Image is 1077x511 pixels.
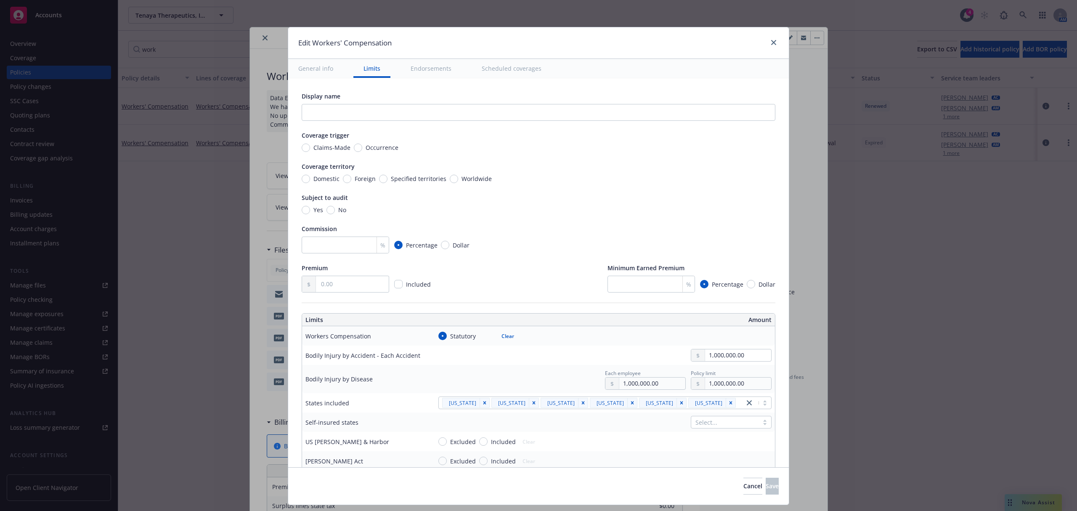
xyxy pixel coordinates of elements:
[619,378,685,389] input: 0.00
[305,351,420,360] div: Bodily Injury by Accident - Each Accident
[438,332,447,340] input: Statutory
[441,241,449,249] input: Dollar
[353,59,390,78] button: Limits
[343,175,351,183] input: Foreign
[379,175,387,183] input: Specified territories
[438,437,447,446] input: Excluded
[288,59,343,78] button: General info
[453,241,470,250] span: Dollar
[472,59,552,78] button: Scheduled coverages
[302,144,310,152] input: Claims-Made
[695,399,722,407] span: [US_STATE]
[401,59,462,78] button: Endorsements
[302,206,310,214] input: Yes
[446,399,476,407] span: [US_STATE]
[313,205,323,214] span: Yes
[642,399,673,407] span: [US_STATE]
[578,398,588,408] div: Remove [object Object]
[547,399,575,407] span: [US_STATE]
[544,314,775,326] th: Amount
[302,264,328,272] span: Premium
[438,457,447,465] input: Excluded
[479,457,488,465] input: Included
[597,399,624,407] span: [US_STATE]
[305,418,358,427] div: Self-insured states
[529,398,539,408] div: Remove [object Object]
[450,332,476,341] span: Statutory
[313,174,340,183] span: Domestic
[406,280,431,288] span: Included
[380,241,385,250] span: %
[366,143,398,152] span: Occurrence
[305,437,389,446] div: US [PERSON_NAME] & Harbor
[495,399,525,407] span: [US_STATE]
[498,399,525,407] span: [US_STATE]
[302,162,355,170] span: Coverage territory
[544,399,575,407] span: [US_STATE]
[646,399,673,407] span: [US_STATE]
[354,144,362,152] input: Occurrence
[449,399,476,407] span: [US_STATE]
[305,457,363,466] div: [PERSON_NAME] Act
[391,174,446,183] span: Specified territories
[338,205,346,214] span: No
[491,437,516,446] span: Included
[316,276,389,292] input: 0.00
[326,206,335,214] input: No
[450,457,476,466] span: Excluded
[627,398,637,408] div: Remove [object Object]
[605,370,641,377] span: Each employee
[302,225,337,233] span: Commission
[302,175,310,183] input: Domestic
[496,330,519,342] button: Clear
[450,437,476,446] span: Excluded
[607,264,684,272] span: Minimum Earned Premium
[355,174,376,183] span: Foreign
[406,241,438,250] span: Percentage
[302,131,349,139] span: Coverage trigger
[480,398,490,408] div: Remove [object Object]
[302,92,340,100] span: Display name
[491,457,516,466] span: Included
[676,398,687,408] div: Remove [object Object]
[302,314,491,326] th: Limits
[692,399,722,407] span: [US_STATE]
[686,280,691,289] span: %
[394,241,403,249] input: Percentage
[450,175,458,183] input: Worldwide
[305,332,371,341] div: Workers Compensation
[593,399,624,407] span: [US_STATE]
[462,174,492,183] span: Worldwide
[691,370,716,377] span: Policy limit
[313,143,350,152] span: Claims-Made
[305,399,349,407] div: States included
[302,194,348,202] span: Subject to audit
[479,437,488,446] input: Included
[305,375,373,383] div: Bodily Injury by Disease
